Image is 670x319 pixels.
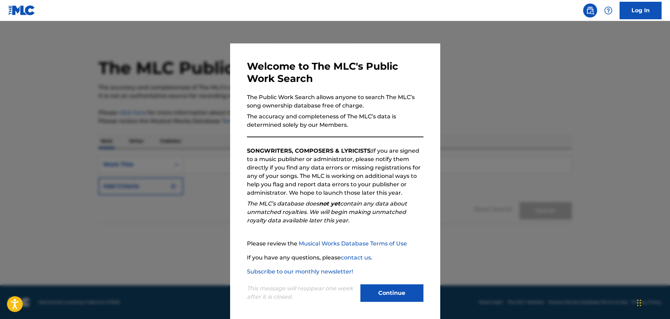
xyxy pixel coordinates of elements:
img: MLC Logo [8,5,35,15]
a: Musical Works Database Terms of Use [299,240,407,247]
img: help [604,6,613,15]
p: If you are signed to a music publisher or administrator, please notify them directly if you find ... [247,147,423,197]
a: contact us [341,254,371,261]
a: Subscribe to our monthly newsletter! [247,268,353,275]
a: Log In [620,2,662,19]
img: search [586,6,594,15]
p: Please review the [247,240,423,248]
p: The Public Work Search allows anyone to search The MLC’s song ownership database free of charge. [247,93,423,110]
div: Drag [637,292,641,313]
em: The MLC’s database does contain any data about unmatched royalties. We will begin making unmatche... [247,200,407,224]
p: If you have any questions, please . [247,254,423,262]
div: Help [601,4,615,18]
strong: SONGWRITERS, COMPOSERS & LYRICISTS: [247,147,372,154]
p: This message will reappear one week after it is closed. [247,284,356,301]
button: Continue [360,284,423,302]
p: The accuracy and completeness of The MLC’s data is determined solely by our Members. [247,112,423,129]
a: Public Search [583,4,597,18]
h3: Welcome to The MLC's Public Work Search [247,60,423,85]
iframe: Chat Widget [635,285,670,319]
strong: not yet [319,200,340,207]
